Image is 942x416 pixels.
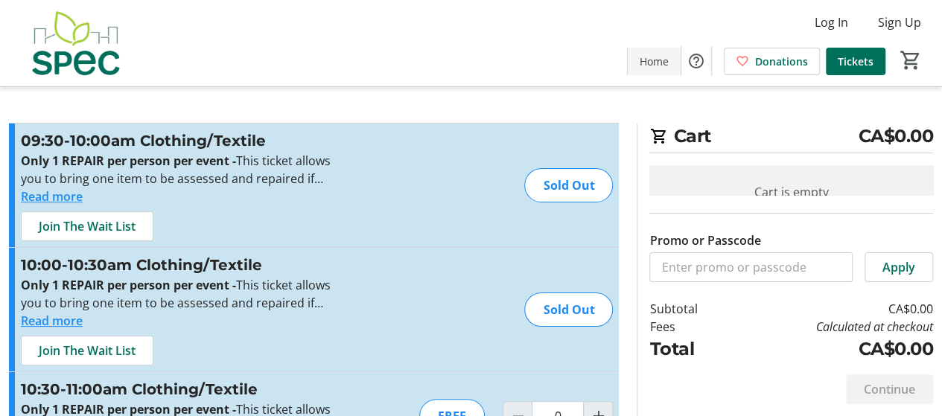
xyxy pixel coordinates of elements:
button: Apply [865,252,933,282]
span: Tickets [838,54,873,69]
button: Join The Wait List [21,336,153,365]
p: This ticket allows you to bring one item to be assessed and repaired if possible at the time stated. [21,276,346,312]
td: CA$0.00 [732,336,933,362]
div: Sold Out [524,292,613,327]
a: Donations [724,48,820,75]
div: Sold Out [524,168,613,202]
h3: 09:30-10:00am Clothing/Textile [21,129,346,152]
button: Sign Up [866,10,933,34]
button: Read more [21,188,83,205]
span: Home [640,54,669,69]
label: Promo or Passcode [649,231,760,249]
img: SPEC's Logo [9,6,141,80]
strong: Only 1 REPAIR per person per event - [21,277,236,293]
button: Read more [21,312,83,330]
h3: 10:00-10:30am Clothing/Textile [21,254,346,276]
td: Total [649,336,731,362]
span: Sign Up [878,13,921,31]
span: CA$0.00 [858,123,933,150]
div: Cart is empty [649,165,933,219]
a: Home [628,48,681,75]
h3: 10:30-11:00am Clothing/Textile [21,378,346,400]
span: Log In [815,13,848,31]
td: Subtotal [649,300,731,318]
span: Join The Wait List [39,342,136,359]
p: This ticket allows you to bring one item to be assessed and repaired if possible at the time stated. [21,152,346,188]
strong: Only 1 REPAIR per person per event - [21,153,236,169]
button: Log In [803,10,860,34]
span: Apply [882,258,915,276]
button: Join The Wait List [21,211,153,241]
a: Tickets [826,48,885,75]
td: CA$0.00 [732,300,933,318]
span: Join The Wait List [39,217,136,235]
input: Enter promo or passcode [649,252,853,282]
td: Fees [649,318,731,336]
td: Calculated at checkout [732,318,933,336]
button: Cart [897,47,924,74]
span: Donations [755,54,808,69]
button: Help [681,46,711,76]
h2: Cart [649,123,933,153]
